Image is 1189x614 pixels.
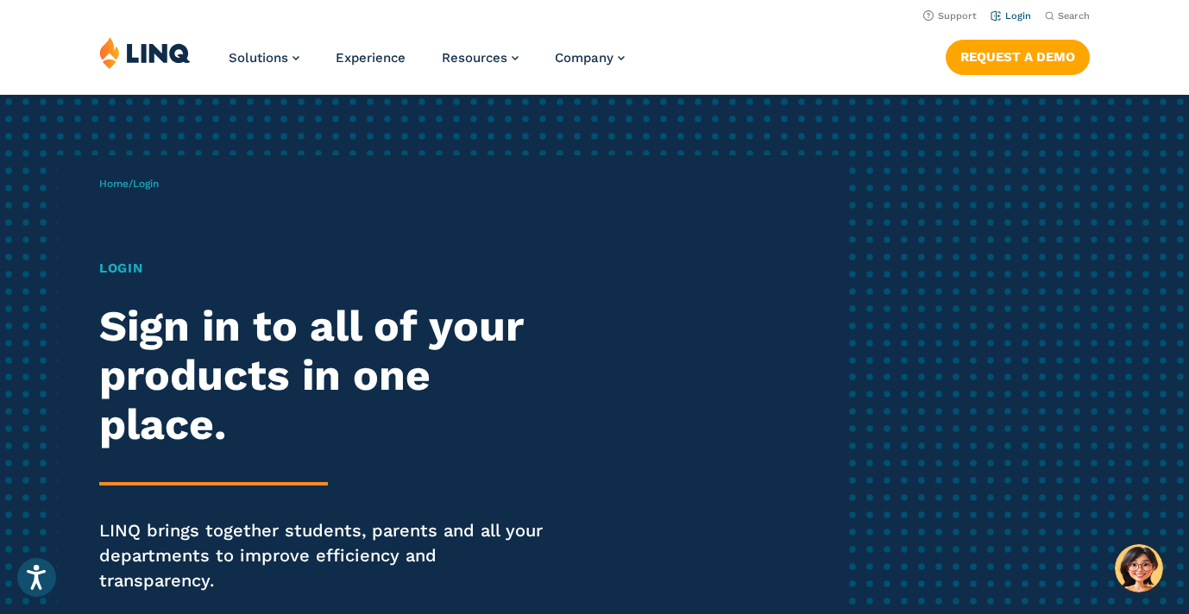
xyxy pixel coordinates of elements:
span: Solutions [229,50,288,66]
button: Hello, have a question? Let’s chat. [1115,544,1163,592]
h2: Sign in to all of your products in one place. [99,302,557,450]
a: Resources [442,50,519,66]
a: Home [99,178,129,190]
span: Search [1058,10,1090,22]
p: LINQ brings together students, parents and all your departments to improve efficiency and transpa... [99,518,557,592]
span: Resources [442,50,507,66]
nav: Primary Navigation [229,36,625,93]
a: Login [991,10,1031,22]
button: Open Search Bar [1045,9,1090,22]
img: LINQ | K‑12 Software [99,36,191,69]
span: Company [555,50,613,66]
span: Login [133,178,159,190]
a: Support [923,10,977,22]
span: / [99,178,159,190]
h1: Login [99,259,557,279]
a: Solutions [229,50,299,66]
a: Company [555,50,625,66]
a: Request a Demo [946,40,1090,74]
nav: Button Navigation [946,36,1090,74]
a: Experience [336,50,406,66]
